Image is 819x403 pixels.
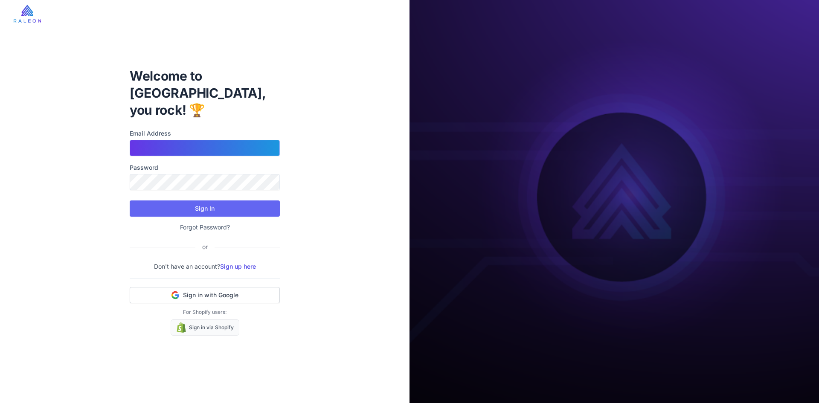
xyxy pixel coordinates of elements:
[180,223,230,231] a: Forgot Password?
[130,287,280,303] button: Sign in with Google
[14,5,41,23] img: raleon-logo-whitebg.9aac0268.jpg
[130,163,280,172] label: Password
[130,129,280,138] label: Email Address
[130,308,280,316] p: For Shopify users:
[130,67,280,119] h1: Welcome to [GEOGRAPHIC_DATA], you rock! 🏆
[183,291,238,299] span: Sign in with Google
[220,263,256,270] a: Sign up here
[195,242,215,252] div: or
[130,262,280,271] p: Don't have an account?
[130,200,280,217] button: Sign In
[171,319,239,336] a: Sign in via Shopify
